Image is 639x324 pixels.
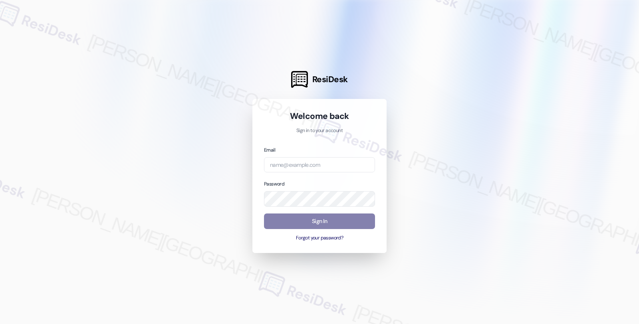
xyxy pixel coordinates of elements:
[264,127,375,134] p: Sign in to your account
[291,71,308,88] img: ResiDesk Logo
[264,213,375,229] button: Sign In
[264,181,284,187] label: Password
[264,235,375,242] button: Forgot your password?
[264,111,375,122] h1: Welcome back
[264,157,375,173] input: name@example.com
[264,147,275,153] label: Email
[312,74,348,85] span: ResiDesk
